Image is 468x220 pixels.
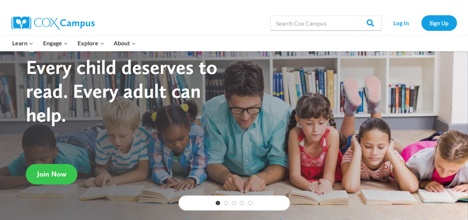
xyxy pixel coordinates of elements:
nav: Secondary Navigation [385,15,457,30]
a: Sign Up [421,15,457,30]
a: 3 [232,201,236,205]
nav: Primary Navigation [8,35,141,51]
button: Child menu of About [109,35,141,51]
img: Cox Campus [12,16,95,30]
button: Child menu of Explore [73,35,109,51]
input: Search Cox Campus [270,16,382,30]
span: Join Now [37,169,66,178]
a: Log In [385,15,418,30]
button: Child menu of Engage [38,35,73,51]
strong: Every child deserves to read. Every adult can help. [26,55,217,126]
a: 4 [240,201,244,205]
a: 1 [216,201,220,205]
a: 2 [224,201,228,205]
a: 5 [248,201,252,205]
a: Join Now [26,164,78,184]
button: Child menu of Learn [8,35,39,51]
